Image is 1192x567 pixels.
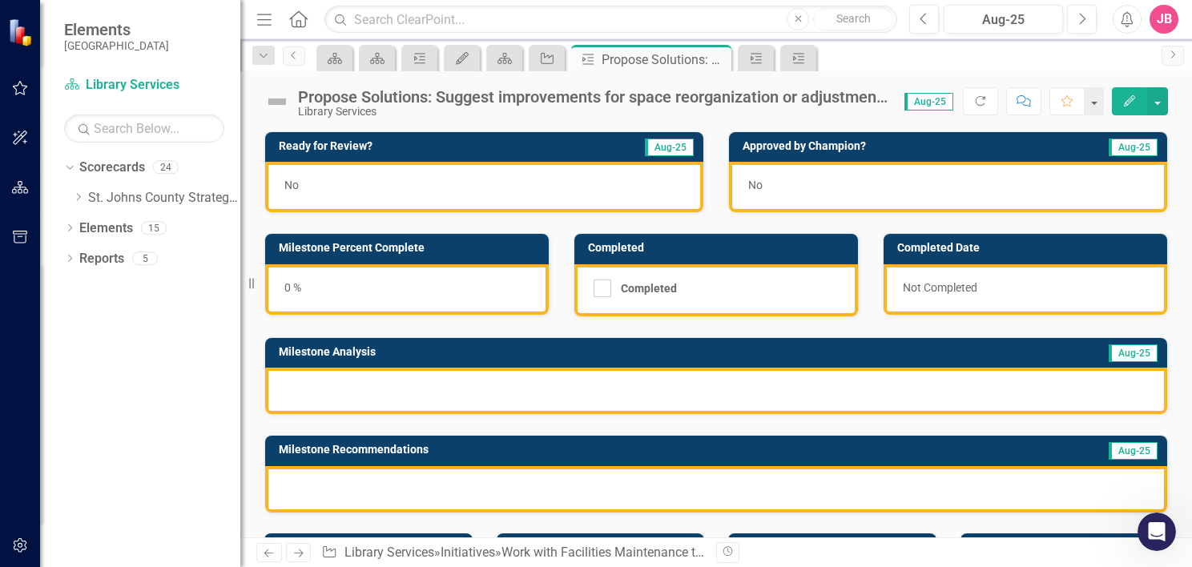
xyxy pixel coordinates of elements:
div: Propose Solutions: Suggest improvements for space reorganization or adjustments. [298,88,888,106]
img: logo [32,34,139,52]
h3: Milestone Recommendations [279,444,937,456]
div: Close [276,26,304,54]
a: Library Services [64,76,224,94]
button: JB [1150,5,1178,34]
span: Search [836,12,871,25]
a: Initiatives [441,545,495,560]
span: Search for help [33,320,130,336]
div: Aug-25 [949,10,1057,30]
img: Profile image for Marisa [171,26,203,58]
div: 24 [153,161,179,175]
small: [GEOGRAPHIC_DATA] [64,39,169,52]
span: Aug-25 [1109,442,1158,460]
div: Propose Solutions: Suggest improvements for space reorganization or adjustments. [602,50,727,70]
img: Not Defined [264,89,290,115]
span: No [748,179,763,191]
a: Scorecards [79,159,145,177]
h3: Ready for Review? [279,140,550,152]
button: Messages [80,420,160,484]
div: Profile image for Ash [232,26,264,58]
span: Aug-25 [904,93,953,111]
input: Search Below... [64,115,224,143]
p: Hi [PERSON_NAME] [32,114,288,141]
span: Elements [64,20,169,39]
a: St. Johns County Strategic Plan [88,189,240,207]
button: Help [240,420,320,484]
a: Elements [79,219,133,238]
div: Getting Started Guide - Element Detail Pages [33,386,268,420]
div: 15 [141,221,167,235]
button: Aug-25 [944,5,1063,34]
img: Profile image for Jeff [202,26,234,58]
h3: Approved by Champion? [743,140,1038,152]
div: Automation & Integration - Data Loader [23,350,297,380]
div: 0 % [265,264,549,315]
button: Search [813,8,893,30]
h3: Completed Date [897,242,1159,254]
div: Not Completed [884,264,1167,315]
span: Aug-25 [1109,344,1158,362]
div: Automation & Integration - Data Loader [33,356,268,373]
input: Search ClearPoint... [324,6,897,34]
span: Aug-25 [645,139,694,156]
div: Getting Started Guide - Element Detail Pages [23,380,297,426]
h3: Completed [588,242,850,254]
img: ClearPoint Strategy [6,17,37,47]
span: Home [22,460,58,471]
div: 5 [132,251,158,265]
iframe: Intercom live chat [1138,513,1176,551]
button: News [160,420,240,484]
span: News [185,460,215,471]
a: Reports [79,250,124,268]
span: Help [268,460,293,471]
div: Library Services [298,106,888,118]
button: Search for help [23,312,297,344]
a: Library Services [344,545,434,560]
div: » » » [321,544,704,562]
span: Aug-25 [1109,139,1158,156]
p: How can we help? [32,141,288,168]
span: No [284,179,299,191]
span: Messages [93,460,148,471]
h3: Milestone Analysis [279,346,858,358]
h3: Milestone Percent Complete [279,242,541,254]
